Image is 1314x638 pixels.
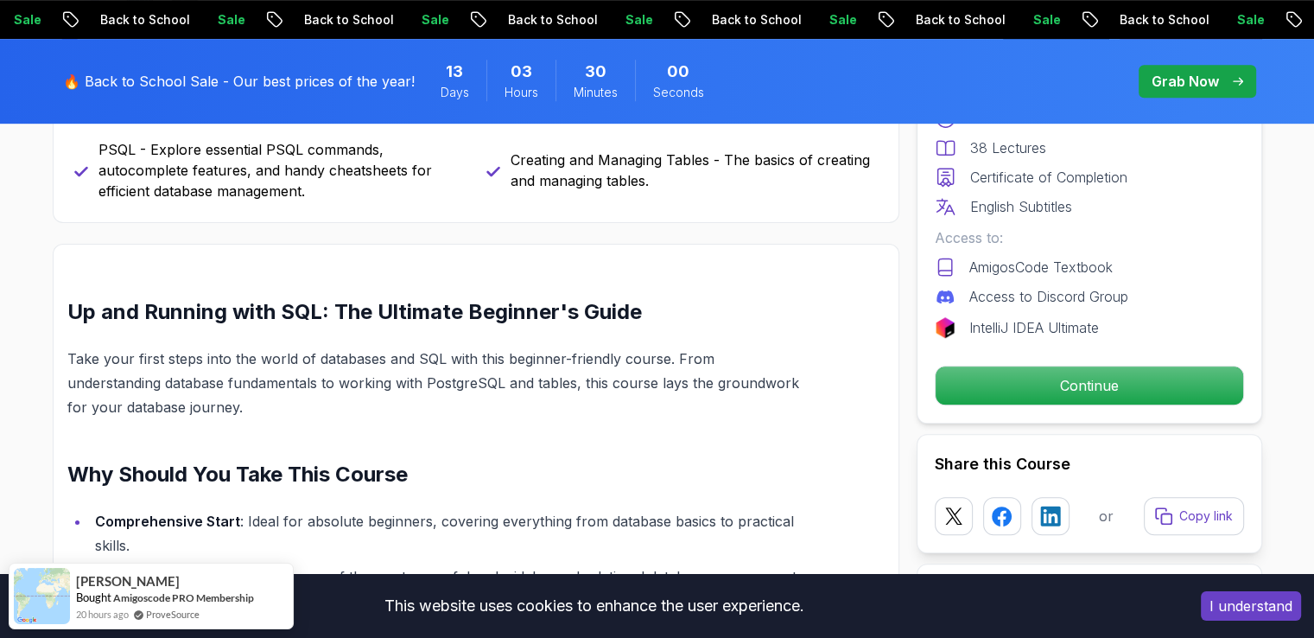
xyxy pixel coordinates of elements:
p: Sale [203,11,258,29]
img: provesource social proof notification image [14,568,70,624]
p: AmigosCode Textbook [969,257,1113,278]
p: Sale [407,11,462,29]
img: jetbrains logo [935,317,955,338]
p: Back to School [493,11,611,29]
span: 13 Days [446,60,463,84]
h2: Up and Running with SQL: The Ultimate Beginner's Guide [67,298,803,326]
span: Days [441,84,469,101]
p: Sale [611,11,666,29]
li: : Learn with one of the most powerful and widely-used relational database management systems. [90,565,803,613]
li: : Ideal for absolute beginners, covering everything from database basics to practical skills. [90,509,803,558]
div: This website uses cookies to enhance the user experience. [13,587,1175,625]
p: Back to School [697,11,815,29]
p: Back to School [86,11,203,29]
p: Back to School [901,11,1019,29]
span: 20 hours ago [76,607,129,622]
p: Back to School [289,11,407,29]
button: Continue [935,366,1244,405]
p: Grab Now [1152,71,1219,92]
p: Access to: [935,227,1244,248]
p: Sale [815,11,870,29]
span: Seconds [653,84,704,101]
p: Copy link [1179,507,1233,525]
span: Hours [505,84,538,101]
a: Amigoscode PRO Membership [113,591,254,604]
span: 3 Hours [511,60,532,84]
span: Minutes [574,84,618,101]
p: 38 Lectures [970,137,1046,158]
span: [PERSON_NAME] [76,574,180,589]
strong: Comprehensive Start [95,513,240,530]
p: Sale [1222,11,1278,29]
span: Bought [76,590,111,604]
button: Accept cookies [1201,591,1301,621]
p: PSQL - Explore essential PSQL commands, autocomplete features, and handy cheatsheets for efficien... [98,139,466,201]
p: 🔥 Back to School Sale - Our best prices of the year! [63,71,415,92]
p: or [1099,506,1114,526]
a: ProveSource [146,607,200,622]
p: Certificate of Completion [970,167,1127,188]
span: 30 Minutes [585,60,606,84]
p: Sale [1019,11,1074,29]
p: Take your first steps into the world of databases and SQL with this beginner-friendly course. Fro... [67,347,803,419]
p: Continue [936,367,1243,405]
h2: Share this Course [935,452,1244,476]
span: 0 Seconds [667,60,689,84]
p: Creating and Managing Tables - The basics of creating and managing tables. [511,150,878,191]
button: Copy link [1144,497,1244,535]
p: Access to Discord Group [969,286,1128,307]
h2: Why Should You Take This Course [67,461,803,488]
p: Back to School [1105,11,1222,29]
p: IntelliJ IDEA Ultimate [969,317,1099,338]
p: English Subtitles [970,196,1072,217]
